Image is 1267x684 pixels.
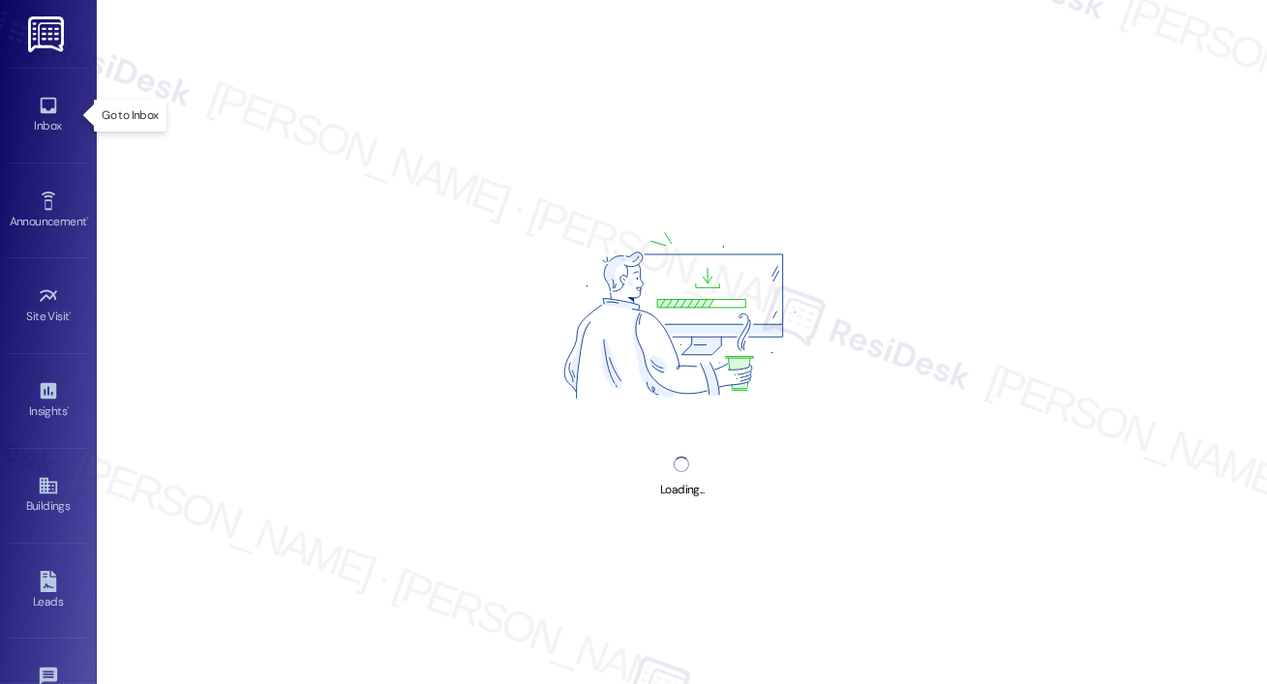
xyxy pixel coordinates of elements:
[10,565,87,617] a: Leads
[660,480,704,500] div: Loading...
[102,107,158,124] p: Go to Inbox
[67,401,70,415] span: •
[70,307,73,320] span: •
[86,212,89,225] span: •
[10,469,87,521] a: Buildings
[10,89,87,141] a: Inbox
[10,280,87,332] a: Site Visit •
[10,374,87,427] a: Insights •
[28,16,68,52] img: ResiDesk Logo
